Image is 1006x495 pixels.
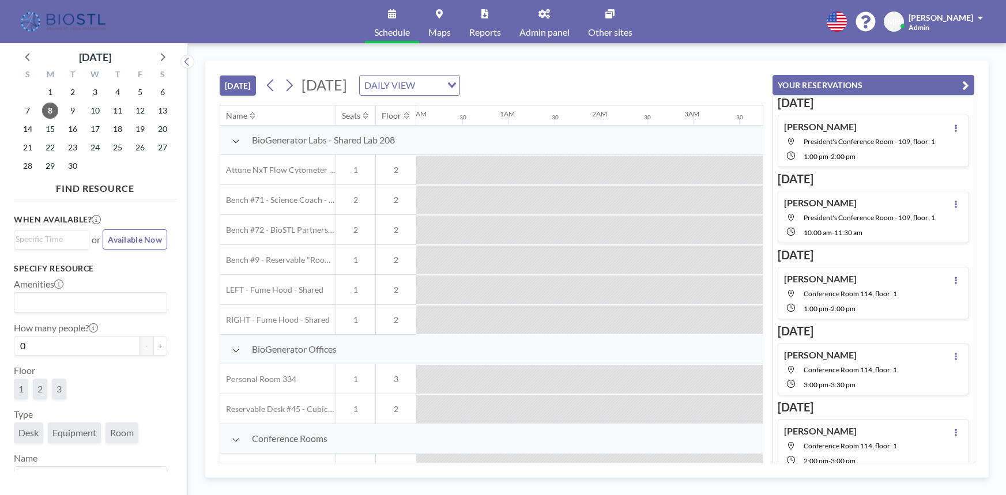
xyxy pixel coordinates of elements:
[828,152,831,161] span: -
[39,68,62,83] div: M
[14,452,37,464] label: Name
[252,433,327,444] span: Conference Rooms
[14,278,63,290] label: Amenities
[552,114,559,121] div: 30
[220,75,256,96] button: [DATE]
[132,121,148,137] span: Friday, September 19, 2025
[110,103,126,119] span: Thursday, September 11, 2025
[804,304,828,313] span: 1:00 PM
[155,103,171,119] span: Saturday, September 13, 2025
[828,304,831,313] span: -
[110,84,126,100] span: Thursday, September 4, 2025
[376,315,416,325] span: 2
[362,78,417,93] span: DAILY VIEW
[42,139,58,156] span: Monday, September 22, 2025
[804,380,828,389] span: 3:00 PM
[778,96,969,110] h3: [DATE]
[108,235,162,244] span: Available Now
[20,103,36,119] span: Sunday, September 7, 2025
[220,165,336,175] span: Attune NxT Flow Cytometer - Bench #25
[17,68,39,83] div: S
[684,109,699,118] div: 3AM
[336,165,375,175] span: 1
[778,400,969,414] h3: [DATE]
[16,233,82,245] input: Search for option
[132,139,148,156] span: Friday, September 26, 2025
[110,139,126,156] span: Thursday, September 25, 2025
[252,343,337,355] span: BioGenerator Offices
[736,114,743,121] div: 30
[804,228,832,237] span: 10:00 AM
[834,228,862,237] span: 11:30 AM
[65,139,81,156] span: Tuesday, September 23, 2025
[14,293,167,312] div: Search for option
[129,68,151,83] div: F
[784,349,857,361] h4: [PERSON_NAME]
[804,365,897,374] span: Conference Room 114, floor: 1
[106,68,129,83] div: T
[909,23,929,32] span: Admin
[519,28,570,37] span: Admin panel
[784,273,857,285] h4: [PERSON_NAME]
[376,255,416,265] span: 2
[831,152,856,161] span: 2:00 PM
[302,76,347,93] span: [DATE]
[831,456,856,465] span: 3:00 PM
[804,441,897,450] span: Conference Room 114, floor: 1
[87,103,103,119] span: Wednesday, September 10, 2025
[79,49,111,65] div: [DATE]
[220,195,336,205] span: Bench #71 - Science Coach - BioSTL Bench
[20,121,36,137] span: Sunday, September 14, 2025
[18,10,110,33] img: organization-logo
[342,111,360,121] div: Seats
[336,315,375,325] span: 1
[132,84,148,100] span: Friday, September 5, 2025
[252,134,395,146] span: BioGenerator Labs - Shared Lab 208
[52,427,96,439] span: Equipment
[778,324,969,338] h3: [DATE]
[804,213,935,222] span: President's Conference Room - 109, floor: 1
[151,68,174,83] div: S
[153,336,167,356] button: +
[778,172,969,186] h3: [DATE]
[382,111,401,121] div: Floor
[831,304,856,313] span: 2:00 PM
[376,225,416,235] span: 2
[65,158,81,174] span: Tuesday, September 30, 2025
[84,68,107,83] div: W
[20,158,36,174] span: Sunday, September 28, 2025
[42,103,58,119] span: Monday, September 8, 2025
[132,103,148,119] span: Friday, September 12, 2025
[220,404,336,414] span: Reservable Desk #45 - Cubicle Area (Office 206)
[226,111,247,121] div: Name
[14,409,33,420] label: Type
[155,121,171,137] span: Saturday, September 20, 2025
[419,78,440,93] input: Search for option
[778,248,969,262] h3: [DATE]
[828,456,831,465] span: -
[887,17,901,27] span: MH
[336,195,375,205] span: 2
[336,285,375,295] span: 1
[16,469,160,484] input: Search for option
[42,84,58,100] span: Monday, September 1, 2025
[87,121,103,137] span: Wednesday, September 17, 2025
[14,263,167,274] h3: Specify resource
[804,152,828,161] span: 1:00 PM
[65,103,81,119] span: Tuesday, September 9, 2025
[87,84,103,100] span: Wednesday, September 3, 2025
[459,114,466,121] div: 30
[360,75,459,95] div: Search for option
[220,374,296,384] span: Personal Room 334
[220,285,323,295] span: LEFT - Fume Hood - Shared
[220,315,330,325] span: RIGHT - Fume Hood - Shared
[37,383,43,395] span: 2
[155,84,171,100] span: Saturday, September 6, 2025
[140,336,153,356] button: -
[804,456,828,465] span: 2:00 PM
[16,295,160,310] input: Search for option
[804,289,897,298] span: Conference Room 114, floor: 1
[336,255,375,265] span: 1
[428,28,451,37] span: Maps
[56,383,62,395] span: 3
